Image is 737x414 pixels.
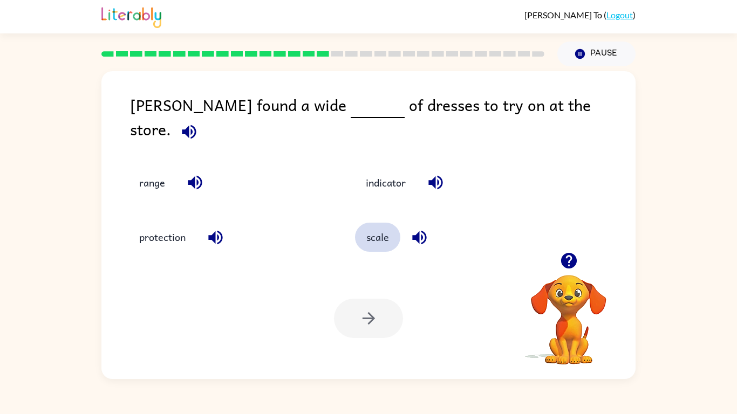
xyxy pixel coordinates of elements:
span: [PERSON_NAME] To [524,10,604,20]
a: Logout [606,10,633,20]
button: indicator [355,168,417,197]
div: [PERSON_NAME] found a wide of dresses to try on at the store. [130,93,636,147]
div: ( ) [524,10,636,20]
img: Literably [101,4,161,28]
button: protection [128,223,196,252]
video: Your browser must support playing .mp4 files to use Literably. Please try using another browser. [515,258,623,366]
button: scale [355,223,400,252]
button: range [128,168,176,197]
button: Pause [557,42,636,66]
